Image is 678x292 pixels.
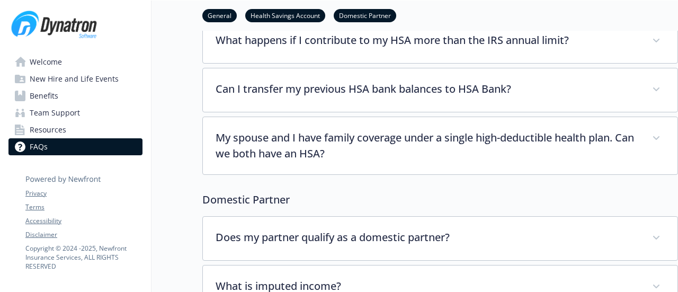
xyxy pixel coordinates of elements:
[203,20,677,63] div: What happens if I contribute to my HSA more than the IRS annual limit?
[30,121,66,138] span: Resources
[203,217,677,260] div: Does my partner qualify as a domestic partner?
[216,81,639,97] p: Can I transfer my previous HSA bank balances to HSA Bank?
[8,104,142,121] a: Team Support
[8,54,142,70] a: Welcome
[203,117,677,174] div: My spouse and I have family coverage under a single high-deductible health plan. Can we both have...
[245,10,325,20] a: Health Savings Account
[25,216,142,226] a: Accessibility
[216,229,639,245] p: Does my partner qualify as a domestic partner?
[334,10,396,20] a: Domestic Partner
[30,70,119,87] span: New Hire and Life Events
[25,230,142,240] a: Disclaimer
[25,189,142,198] a: Privacy
[25,202,142,212] a: Terms
[30,138,48,155] span: FAQs
[203,68,677,112] div: Can I transfer my previous HSA bank balances to HSA Bank?
[202,192,678,208] p: Domestic Partner
[8,70,142,87] a: New Hire and Life Events
[216,32,639,48] p: What happens if I contribute to my HSA more than the IRS annual limit?
[202,10,237,20] a: General
[25,244,142,271] p: Copyright © 2024 - 2025 , Newfront Insurance Services, ALL RIGHTS RESERVED
[8,138,142,155] a: FAQs
[30,54,62,70] span: Welcome
[30,87,58,104] span: Benefits
[216,130,639,162] p: My spouse and I have family coverage under a single high-deductible health plan. Can we both have...
[8,87,142,104] a: Benefits
[8,121,142,138] a: Resources
[30,104,80,121] span: Team Support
